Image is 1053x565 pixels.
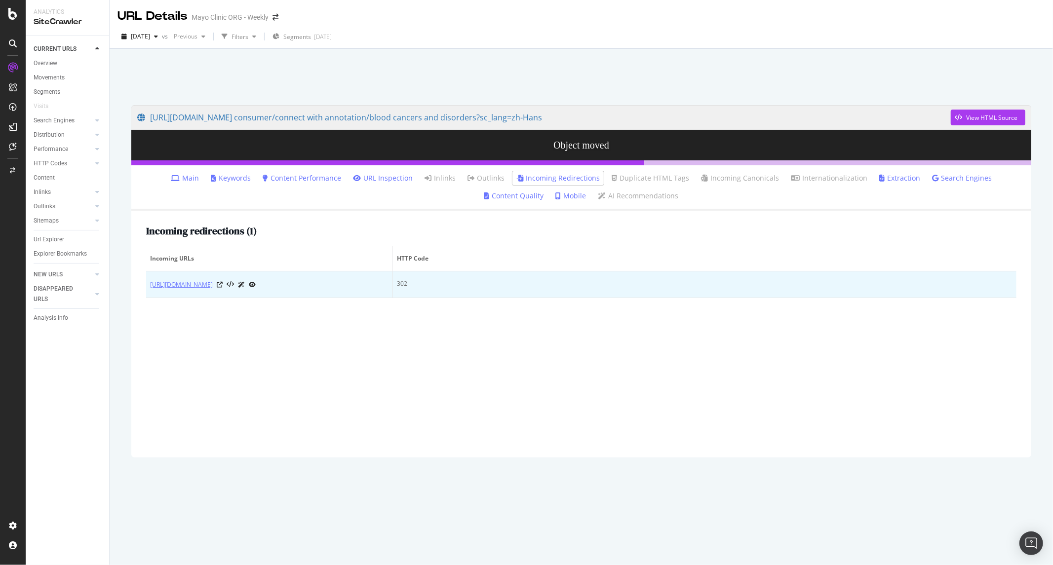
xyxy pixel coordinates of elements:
[393,271,1016,298] td: 302
[397,254,1010,263] span: HTTP Code
[34,158,92,169] a: HTTP Codes
[34,269,92,280] a: NEW URLS
[34,158,67,169] div: HTTP Codes
[34,313,68,323] div: Analysis Info
[217,282,223,288] a: Visit Online Page
[598,191,679,201] a: AI Recommendations
[137,105,951,130] a: [URL][DOMAIN_NAME] consumer/connect with annotation/blood cancers and disorders?sc_lang=zh-Hans
[269,29,336,44] button: Segments[DATE]
[34,101,58,112] a: Visits
[34,115,75,126] div: Search Engines
[34,58,57,69] div: Overview
[263,173,341,183] a: Content Performance
[34,187,51,197] div: Inlinks
[484,191,544,201] a: Content Quality
[468,173,505,183] a: Outlinks
[273,14,278,21] div: arrow-right-arrow-left
[34,16,101,28] div: SiteCrawler
[34,249,102,259] a: Explorer Bookmarks
[249,279,256,290] a: URL Inspection
[150,254,386,263] span: Incoming URLs
[150,280,213,290] a: [URL][DOMAIN_NAME]
[34,130,92,140] a: Distribution
[34,8,101,16] div: Analytics
[791,173,867,183] a: Internationalization
[34,284,92,304] a: DISAPPEARED URLS
[34,130,65,140] div: Distribution
[425,173,456,183] a: Inlinks
[34,58,102,69] a: Overview
[701,173,779,183] a: Incoming Canonicals
[353,173,413,183] a: URL Inspection
[34,144,68,154] div: Performance
[34,44,77,54] div: CURRENT URLS
[932,173,992,183] a: Search Engines
[34,87,102,97] a: Segments
[232,33,248,41] div: Filters
[34,44,92,54] a: CURRENT URLS
[34,144,92,154] a: Performance
[227,281,234,288] button: View HTML Source
[218,29,260,44] button: Filters
[238,279,245,290] a: AI Url Details
[34,216,59,226] div: Sitemaps
[171,173,199,183] a: Main
[966,113,1017,122] div: View HTML Source
[34,101,48,112] div: Visits
[162,32,170,40] span: vs
[131,130,1031,160] h3: Object moved
[283,33,311,41] span: Segments
[34,284,83,304] div: DISAPPEARED URLS
[612,173,689,183] a: Duplicate HTML Tags
[34,187,92,197] a: Inlinks
[516,173,600,183] a: Incoming Redirections
[211,173,251,183] a: Keywords
[951,110,1025,125] button: View HTML Source
[146,226,257,236] h2: Incoming redirections ( 1 )
[34,269,63,280] div: NEW URLS
[34,201,55,212] div: Outlinks
[192,12,269,22] div: Mayo Clinic ORG - Weekly
[117,8,188,25] div: URL Details
[879,173,920,183] a: Extraction
[34,73,65,83] div: Movements
[1019,531,1043,555] div: Open Intercom Messenger
[34,73,102,83] a: Movements
[34,249,87,259] div: Explorer Bookmarks
[34,115,92,126] a: Search Engines
[170,32,197,40] span: Previous
[556,191,586,201] a: Mobile
[170,29,209,44] button: Previous
[34,313,102,323] a: Analysis Info
[131,32,150,40] span: 2025 Sep. 3rd
[314,33,332,41] div: [DATE]
[34,234,102,245] a: Url Explorer
[34,87,60,97] div: Segments
[34,173,102,183] a: Content
[34,201,92,212] a: Outlinks
[34,173,55,183] div: Content
[34,234,64,245] div: Url Explorer
[34,216,92,226] a: Sitemaps
[117,29,162,44] button: [DATE]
